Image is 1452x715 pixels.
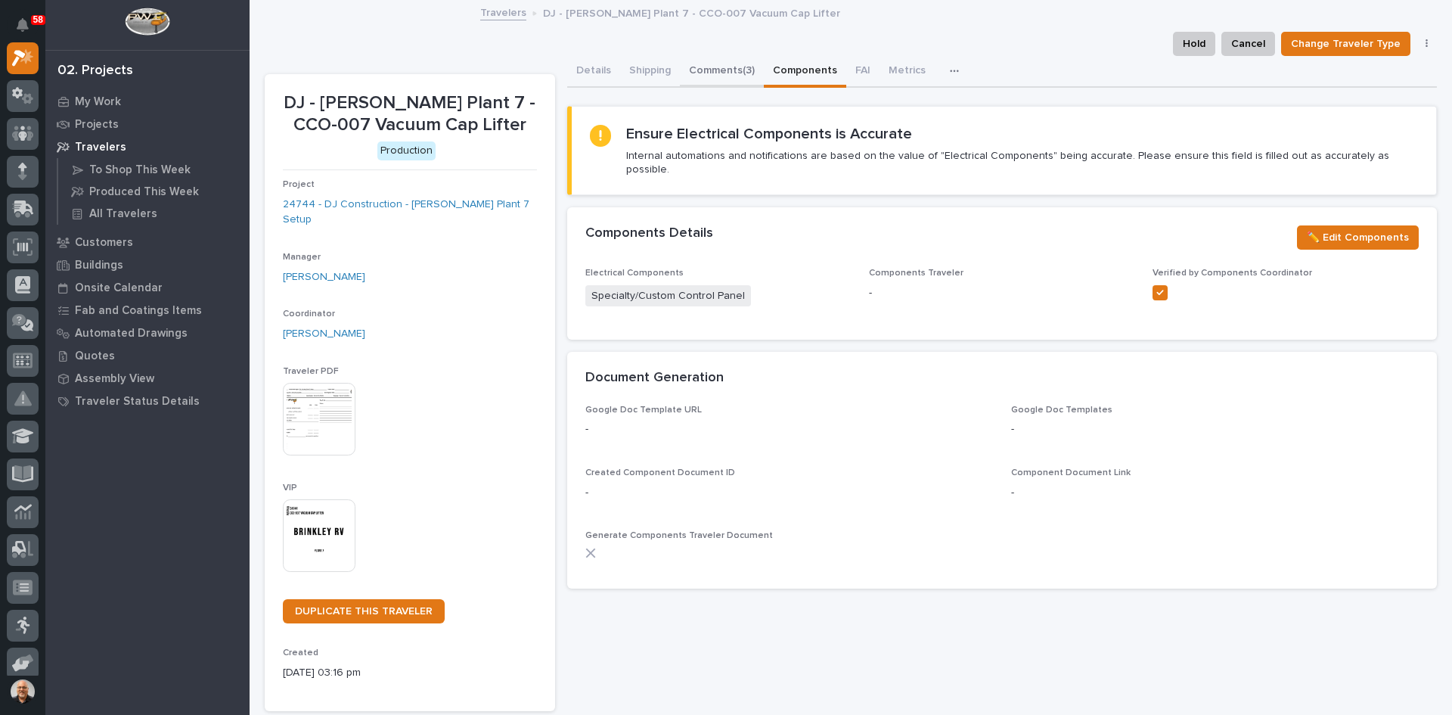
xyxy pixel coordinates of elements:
[567,56,620,88] button: Details
[283,180,315,189] span: Project
[45,90,250,113] a: My Work
[626,125,912,143] h2: Ensure Electrical Components is Accurate
[45,390,250,412] a: Traveler Status Details
[585,269,684,278] span: Electrical Components
[7,676,39,707] button: users-avatar
[1153,269,1312,278] span: Verified by Components Coordinator
[75,141,126,154] p: Travelers
[89,185,199,199] p: Produced This Week
[45,299,250,322] a: Fab and Coatings Items
[1291,35,1401,53] span: Change Traveler Type
[1183,35,1205,53] span: Hold
[75,304,202,318] p: Fab and Coatings Items
[45,322,250,344] a: Automated Drawings
[33,14,43,25] p: 58
[45,367,250,390] a: Assembly View
[585,468,735,477] span: Created Component Document ID
[880,56,935,88] button: Metrics
[283,599,445,623] a: DUPLICATE THIS TRAVELER
[75,281,163,295] p: Onsite Calendar
[1173,32,1215,56] button: Hold
[283,483,297,493] span: VIP
[480,3,526,20] a: Travelers
[869,285,1134,301] p: -
[75,118,119,132] p: Projects
[45,344,250,367] a: Quotes
[19,18,39,42] div: Notifications58
[283,367,339,376] span: Traveler PDF
[283,92,537,136] p: DJ - [PERSON_NAME] Plant 7 - CCO-007 Vacuum Cap Lifter
[1297,225,1419,250] button: ✏️ Edit Components
[57,63,133,79] div: 02. Projects
[585,285,751,307] span: Specialty/Custom Control Panel
[585,406,702,415] span: Google Doc Template URL
[1011,421,1419,437] p: -
[58,181,250,202] a: Produced This Week
[45,135,250,158] a: Travelers
[45,276,250,299] a: Onsite Calendar
[7,9,39,41] button: Notifications
[585,421,588,437] p: -
[75,395,200,409] p: Traveler Status Details
[45,253,250,276] a: Buildings
[543,4,840,20] p: DJ - [PERSON_NAME] Plant 7 - CCO-007 Vacuum Cap Lifter
[680,56,764,88] button: Comments (3)
[1011,468,1131,477] span: Component Document Link
[626,149,1418,176] p: Internal automations and notifications are based on the value of "Electrical Components" being ac...
[585,370,724,387] h2: Document Generation
[58,159,250,180] a: To Shop This Week
[75,95,121,109] p: My Work
[846,56,880,88] button: FAI
[45,231,250,253] a: Customers
[75,372,154,386] p: Assembly View
[1307,228,1409,247] span: ✏️ Edit Components
[75,350,115,363] p: Quotes
[764,56,846,88] button: Components
[283,665,537,681] p: [DATE] 03:16 pm
[75,327,188,340] p: Automated Drawings
[75,259,123,272] p: Buildings
[283,269,365,285] a: [PERSON_NAME]
[283,309,335,319] span: Coordinator
[1231,35,1265,53] span: Cancel
[89,207,157,221] p: All Travelers
[58,203,250,224] a: All Travelers
[89,163,191,177] p: To Shop This Week
[1221,32,1275,56] button: Cancel
[585,225,713,242] h2: Components Details
[585,531,773,540] span: Generate Components Traveler Document
[125,8,169,36] img: Workspace Logo
[620,56,680,88] button: Shipping
[1281,32,1410,56] button: Change Traveler Type
[75,236,133,250] p: Customers
[295,606,433,617] span: DUPLICATE THIS TRAVELER
[283,326,365,342] a: [PERSON_NAME]
[283,197,537,228] a: 24744 - DJ Construction - [PERSON_NAME] Plant 7 Setup
[1011,485,1014,501] p: -
[1011,406,1112,415] span: Google Doc Templates
[585,485,588,501] p: -
[45,113,250,135] a: Projects
[283,648,318,657] span: Created
[283,253,321,262] span: Manager
[869,269,963,278] span: Components Traveler
[377,141,436,160] div: Production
